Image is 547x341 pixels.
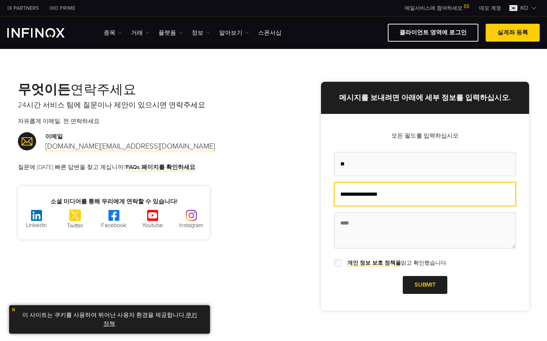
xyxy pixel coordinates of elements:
[7,28,82,38] a: INFINOX Logo
[192,28,210,37] a: 정보
[18,100,273,110] p: 24시간 서비스 팀에 질문이나 제안이 있으시면 연락주세요
[258,28,282,37] a: 스폰서십
[347,260,401,267] a: 개인 정보 보호 정책을
[334,131,516,140] p: 모든 필드를 입력하십시오
[486,24,540,42] a: 실계좌 등록
[18,221,55,230] p: Linkedin
[131,28,149,37] a: 거래
[18,82,273,98] h2: 연락주세요
[18,82,70,97] strong: 무엇이든
[399,5,474,11] a: 메일서비스에 참여하세요
[517,4,531,12] span: ko
[18,163,273,172] p: 질문에 [DATE] 빠른 답변을 찾고 계십니까?
[347,260,401,266] strong: 개인 정보 보호 정책을
[134,221,171,230] p: Youtube
[18,117,273,126] p: 자유롭게 이메일, 전 연락하세요
[126,164,195,171] a: FAQs 페이지를 확인하세요
[57,221,93,230] p: Twitter
[50,198,177,205] strong: 소셜 미디어를 통해 우리에게 연락할 수 있습니다!
[96,221,132,230] p: Facebook
[388,24,478,42] a: 클라이언트 영역에 로그인
[173,221,210,230] p: Instagram
[339,93,511,102] strong: 메시지를 보내려면 아래에 세부 정보를 입력하십시오.
[45,133,63,140] strong: 이메일
[343,259,446,267] label: 읽고 확인했습니다
[2,4,44,12] a: INFINOX
[219,28,249,37] a: 알아보기
[45,142,215,151] a: [DOMAIN_NAME][EMAIL_ADDRESS][DOMAIN_NAME]
[104,28,122,37] a: 종목
[474,4,506,12] a: INFINOX MENU
[44,4,81,12] a: INFINOX
[403,276,447,294] a: Submit
[13,309,206,330] p: 이 사이트는 쿠키를 사용하여 뛰어난 사용자 환경을 제공합니다. .
[11,307,16,312] img: yellow close icon
[158,28,183,37] a: 플랫폼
